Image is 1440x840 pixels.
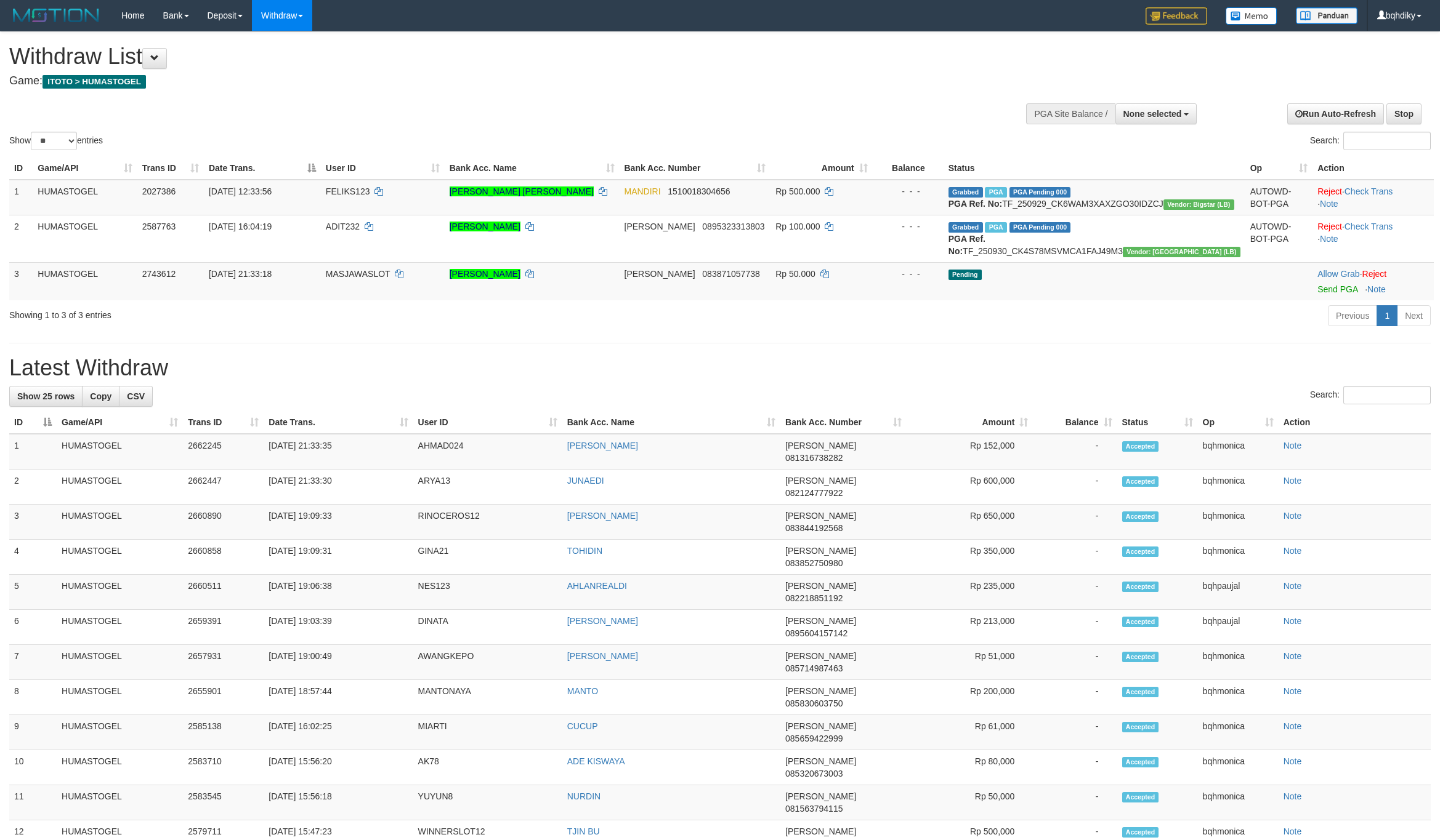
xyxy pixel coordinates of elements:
th: Date Trans.: activate to sort column ascending [264,411,413,434]
a: Note [1284,721,1302,731]
td: - [1033,680,1117,715]
td: [DATE] 19:00:49 [264,645,413,680]
a: [PERSON_NAME] [PERSON_NAME] [450,186,594,196]
span: ITOTO > HUMASTOGEL [42,75,146,89]
th: Amount: activate to sort column ascending [771,157,873,180]
span: Accepted [1122,511,1159,522]
td: [DATE] 19:09:31 [264,540,413,575]
span: [PERSON_NAME] [625,222,695,231]
a: Send PGA [1317,284,1357,294]
td: AUTOWD-BOT-PGA [1245,180,1313,215]
td: [DATE] 16:02:25 [264,715,413,750]
td: bqhmonica [1198,785,1279,820]
td: 2662447 [183,470,264,505]
span: [PERSON_NAME] [785,546,856,556]
td: 9 [9,715,57,750]
td: bqhmonica [1198,715,1279,750]
td: AUTOWD-BOT-PGA [1245,215,1313,262]
td: NES123 [413,575,562,610]
td: 2659391 [183,610,264,645]
td: 2657931 [183,645,264,680]
th: Op: activate to sort column ascending [1245,157,1313,180]
span: Copy 085320673003 to clipboard [785,769,843,778]
a: Note [1320,199,1338,209]
td: 2583545 [183,785,264,820]
td: [DATE] 19:06:38 [264,575,413,610]
a: [PERSON_NAME] [567,441,638,450]
td: HUMASTOGEL [57,610,183,645]
span: FELIKS123 [326,186,370,196]
td: 2 [9,215,33,262]
td: bqhmonica [1198,645,1279,680]
td: Rp 50,000 [907,785,1033,820]
span: 2027386 [142,186,176,196]
td: 6 [9,610,57,645]
span: Copy 085714987463 to clipboard [785,663,843,673]
td: RINOCEROS12 [413,505,562,540]
th: ID: activate to sort column descending [9,411,57,434]
td: HUMASTOGEL [57,645,183,680]
th: Amount: activate to sort column ascending [907,411,1033,434]
td: AHMAD024 [413,434,562,470]
span: Copy 1510018304656 to clipboard [668,186,730,196]
a: Note [1284,826,1302,836]
a: Allow Grab [1317,269,1359,279]
th: ID [9,157,33,180]
select: Showentries [31,132,77,150]
div: - - - [878,268,939,280]
td: 4 [9,540,57,575]
td: [DATE] 18:57:44 [264,680,413,715]
span: Copy 0895323313803 to clipboard [702,222,764,231]
span: [PERSON_NAME] [785,476,856,486]
a: Note [1284,756,1302,766]
a: Note [1284,651,1302,661]
span: [PERSON_NAME] [785,791,856,801]
span: Show 25 rows [17,391,75,401]
td: - [1033,575,1117,610]
span: Accepted [1122,582,1159,592]
td: Rp 213,000 [907,610,1033,645]
a: MANTO [567,686,598,696]
a: [PERSON_NAME] [567,511,638,521]
td: [DATE] 19:03:39 [264,610,413,645]
span: Accepted [1122,792,1159,802]
a: NURDIN [567,791,601,801]
td: HUMASTOGEL [57,470,183,505]
td: - [1033,505,1117,540]
span: Copy 083852750980 to clipboard [785,558,843,568]
td: - [1033,434,1117,470]
span: [PERSON_NAME] [785,616,856,626]
td: Rp 51,000 [907,645,1033,680]
td: GINA21 [413,540,562,575]
span: Grabbed [949,222,983,233]
a: CUCUP [567,721,598,731]
span: PGA Pending [1009,187,1071,198]
b: PGA Ref. No: [949,199,1002,209]
td: MANTONAYA [413,680,562,715]
td: 8 [9,680,57,715]
a: Note [1284,616,1302,626]
a: TOHIDIN [567,546,602,556]
span: Marked by bqhmonica [985,222,1006,233]
td: 5 [9,575,57,610]
span: None selected [1123,109,1182,119]
th: Bank Acc. Name: activate to sort column ascending [445,157,620,180]
a: Check Trans [1345,222,1393,231]
div: PGA Site Balance / [1026,103,1115,124]
td: - [1033,785,1117,820]
img: Button%20Memo.svg [1226,7,1277,25]
th: Bank Acc. Number: activate to sort column ascending [780,411,907,434]
span: Copy 082124777922 to clipboard [785,488,843,498]
span: Grabbed [949,187,983,198]
label: Search: [1310,386,1431,404]
a: CSV [119,386,153,407]
td: HUMASTOGEL [33,262,137,300]
td: Rp 650,000 [907,505,1033,540]
span: Vendor URL: https://dashboard.q2checkout.com/secure [1123,247,1240,257]
td: Rp 80,000 [907,750,1033,785]
td: HUMASTOGEL [57,575,183,610]
span: · [1317,269,1362,279]
a: [PERSON_NAME] [567,651,638,661]
a: AHLANREALDI [567,581,627,591]
h1: Withdraw List [9,44,948,69]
